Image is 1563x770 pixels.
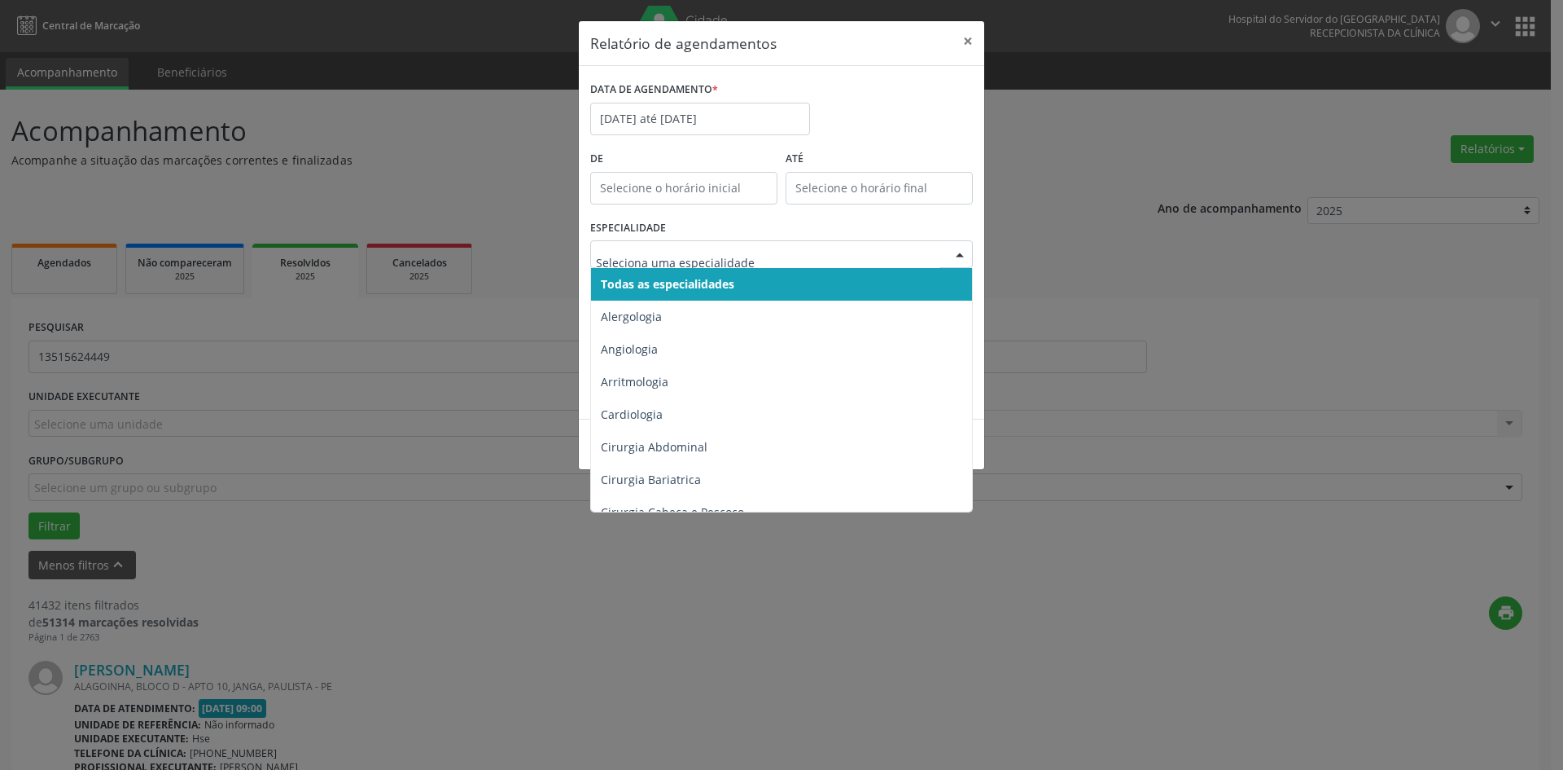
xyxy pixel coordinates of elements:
h5: Relatório de agendamentos [590,33,777,54]
button: Close [952,21,984,61]
span: Todas as especialidades [601,276,734,292]
span: Cirurgia Bariatrica [601,472,701,487]
span: Cardiologia [601,407,663,422]
span: Arritmologia [601,374,668,389]
label: De [590,147,777,172]
label: ESPECIALIDADE [590,216,666,241]
span: Alergologia [601,309,662,324]
input: Selecione o horário inicial [590,172,777,205]
span: Cirurgia Abdominal [601,439,707,455]
input: Selecione uma data ou intervalo [590,103,810,135]
input: Selecione o horário final [786,172,973,205]
span: Angiologia [601,341,658,357]
label: DATA DE AGENDAMENTO [590,77,718,103]
label: ATÉ [786,147,973,172]
span: Cirurgia Cabeça e Pescoço [601,504,744,520]
input: Seleciona uma especialidade [596,246,939,279]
